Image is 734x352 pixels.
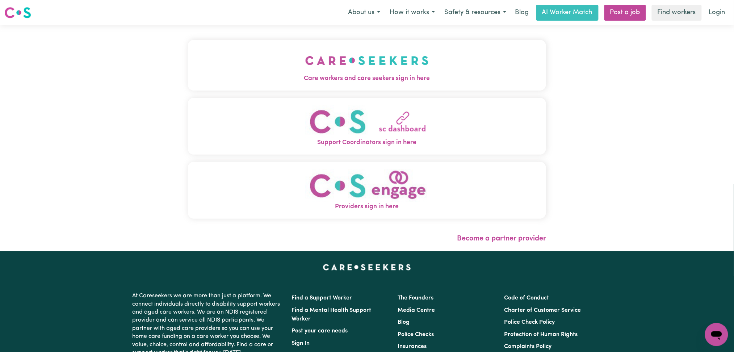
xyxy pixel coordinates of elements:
a: Police Check Policy [504,319,555,325]
a: Media Centre [398,307,435,313]
button: How it works [385,5,440,20]
a: Blog [398,319,410,325]
button: Providers sign in here [188,162,546,219]
a: Code of Conduct [504,295,549,301]
a: Charter of Customer Service [504,307,581,313]
a: Login [705,5,730,21]
a: Police Checks [398,332,434,338]
img: Careseekers logo [4,6,31,19]
a: Complaints Policy [504,344,551,349]
a: Insurances [398,344,427,349]
iframe: Button to launch messaging window [705,323,728,346]
a: Careseekers logo [4,4,31,21]
a: The Founders [398,295,434,301]
a: Blog [511,5,533,21]
button: Safety & resources [440,5,511,20]
a: Become a partner provider [457,235,546,242]
span: Support Coordinators sign in here [188,138,546,147]
button: About us [343,5,385,20]
a: Sign In [292,340,310,346]
a: Careseekers home page [323,264,411,270]
button: Care workers and care seekers sign in here [188,40,546,91]
a: Find a Mental Health Support Worker [292,307,372,322]
a: Find a Support Worker [292,295,352,301]
button: Support Coordinators sign in here [188,98,546,155]
span: Care workers and care seekers sign in here [188,74,546,83]
a: Post a job [604,5,646,21]
a: Find workers [652,5,702,21]
a: Protection of Human Rights [504,332,578,338]
a: AI Worker Match [536,5,599,21]
span: Providers sign in here [188,202,546,211]
a: Post your care needs [292,328,348,334]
